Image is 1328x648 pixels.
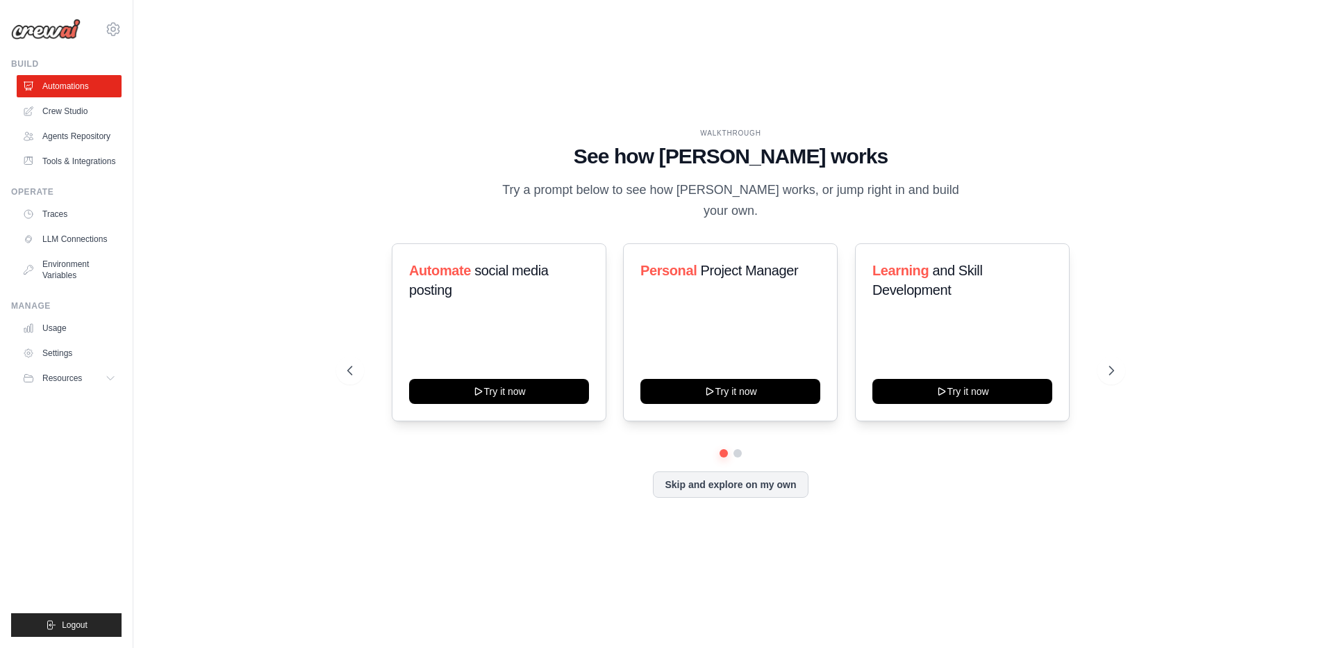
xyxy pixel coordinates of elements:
a: Tools & Integrations [17,150,122,172]
a: Environment Variables [17,253,122,286]
a: Crew Studio [17,100,122,122]
span: Personal [640,263,697,278]
button: Resources [17,367,122,389]
a: Traces [17,203,122,225]
h1: See how [PERSON_NAME] works [347,144,1114,169]
button: Try it now [872,379,1052,404]
img: Logo [11,19,81,40]
span: social media posting [409,263,549,298]
span: and Skill Development [872,263,982,298]
div: Manage [11,300,122,311]
a: Automations [17,75,122,97]
button: Try it now [640,379,820,404]
a: Usage [17,317,122,339]
p: Try a prompt below to see how [PERSON_NAME] works, or jump right in and build your own. [497,180,964,221]
a: LLM Connections [17,228,122,250]
span: Automate [409,263,471,278]
span: Learning [872,263,929,278]
button: Logout [11,613,122,637]
div: WALKTHROUGH [347,128,1114,138]
span: Project Manager [701,263,799,278]
a: Settings [17,342,122,364]
div: Operate [11,186,122,197]
button: Skip and explore on my own [653,471,808,498]
span: Resources [42,373,82,384]
a: Agents Repository [17,125,122,147]
span: Logout [62,619,88,631]
div: Build [11,58,122,70]
button: Try it now [409,379,589,404]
